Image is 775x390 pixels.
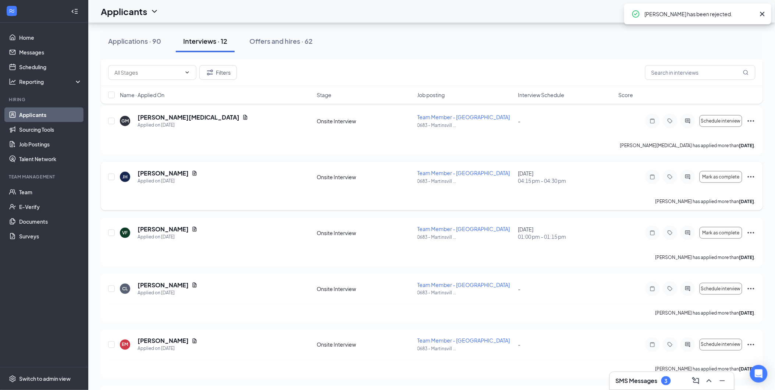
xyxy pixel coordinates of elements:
[19,45,82,60] a: Messages
[743,70,749,75] svg: MagnifyingGlass
[138,121,248,129] div: Applied on [DATE]
[739,255,754,260] b: [DATE]
[138,345,198,352] div: Applied on [DATE]
[648,342,657,348] svg: Note
[750,365,768,383] div: Open Intercom Messenger
[122,341,128,348] div: EM
[705,376,714,385] svg: ChevronUp
[645,10,755,18] div: [PERSON_NAME] has been rejected.
[518,341,520,348] span: -
[138,225,189,233] h5: [PERSON_NAME]
[702,230,739,235] span: Mark as complete
[518,170,614,184] div: [DATE]
[114,68,181,77] input: All Stages
[101,5,147,18] h1: Applicants
[700,171,742,183] button: Mark as complete
[747,173,756,181] svg: Ellipses
[683,230,692,236] svg: ActiveChat
[702,174,739,180] span: Mark as complete
[317,341,413,348] div: Onsite Interview
[690,375,702,387] button: ComposeMessage
[718,376,727,385] svg: Minimize
[518,118,520,124] span: -
[71,8,78,15] svg: Collapse
[417,226,510,232] span: Team Member - [GEOGRAPHIC_DATA]
[700,339,742,351] button: Schedule interview
[184,70,190,75] svg: ChevronDown
[703,375,715,387] button: ChevronUp
[19,152,82,166] a: Talent Network
[648,286,657,292] svg: Note
[138,177,198,185] div: Applied on [DATE]
[758,10,767,18] svg: Cross
[192,170,198,176] svg: Document
[518,177,614,184] span: 04:15 pm - 04:30 pm
[317,91,331,99] span: Stage
[249,36,313,46] div: Offers and hires · 62
[701,118,741,124] span: Schedule interview
[206,68,214,77] svg: Filter
[417,346,514,352] p: 0683 - Martinsvill ...
[739,199,754,204] b: [DATE]
[632,10,640,18] svg: CheckmarkCircle
[192,226,198,232] svg: Document
[19,30,82,45] a: Home
[122,174,128,180] div: JH
[665,378,668,384] div: 3
[19,185,82,199] a: Team
[138,337,189,345] h5: [PERSON_NAME]
[8,7,15,15] svg: WorkstreamLogo
[108,36,161,46] div: Applications · 90
[138,169,189,177] h5: [PERSON_NAME]
[683,118,692,124] svg: ActiveChat
[19,229,82,244] a: Surveys
[655,254,756,260] p: [PERSON_NAME] has applied more than .
[518,226,614,240] div: [DATE]
[747,340,756,349] svg: Ellipses
[518,233,614,240] span: 01:00 pm - 01:15 pm
[19,122,82,137] a: Sourcing Tools
[417,281,510,288] span: Team Member - [GEOGRAPHIC_DATA]
[616,377,658,385] h3: SMS Messages
[700,115,742,127] button: Schedule interview
[138,233,198,241] div: Applied on [DATE]
[717,375,728,387] button: Minimize
[417,178,514,184] p: 0683 - Martinsvill ...
[645,65,756,80] input: Search in interviews
[417,114,510,120] span: Team Member - [GEOGRAPHIC_DATA]
[9,174,81,180] div: Team Management
[19,375,71,383] div: Switch to admin view
[138,281,189,289] h5: [PERSON_NAME]
[122,230,128,236] div: VF
[183,36,227,46] div: Interviews · 12
[317,117,413,125] div: Onsite Interview
[701,286,741,291] span: Schedule interview
[192,338,198,344] svg: Document
[739,366,754,372] b: [DATE]
[700,283,742,295] button: Schedule interview
[19,137,82,152] a: Job Postings
[700,227,742,239] button: Mark as complete
[242,114,248,120] svg: Document
[122,286,128,292] div: CL
[150,7,159,16] svg: ChevronDown
[683,342,692,348] svg: ActiveChat
[9,78,16,85] svg: Analysis
[683,174,692,180] svg: ActiveChat
[747,228,756,237] svg: Ellipses
[739,143,754,148] b: [DATE]
[317,229,413,237] div: Onsite Interview
[192,282,198,288] svg: Document
[19,107,82,122] a: Applicants
[648,230,657,236] svg: Note
[9,375,16,383] svg: Settings
[199,65,237,80] button: Filter Filters
[666,342,675,348] svg: Tag
[655,366,756,372] p: [PERSON_NAME] has applied more than .
[620,142,756,149] p: [PERSON_NAME][MEDICAL_DATA] has applied more than .
[19,60,82,74] a: Scheduling
[417,234,514,240] p: 0683 - Martinsvill ...
[655,310,756,316] p: [PERSON_NAME] has applied more than .
[648,174,657,180] svg: Note
[518,286,520,292] span: -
